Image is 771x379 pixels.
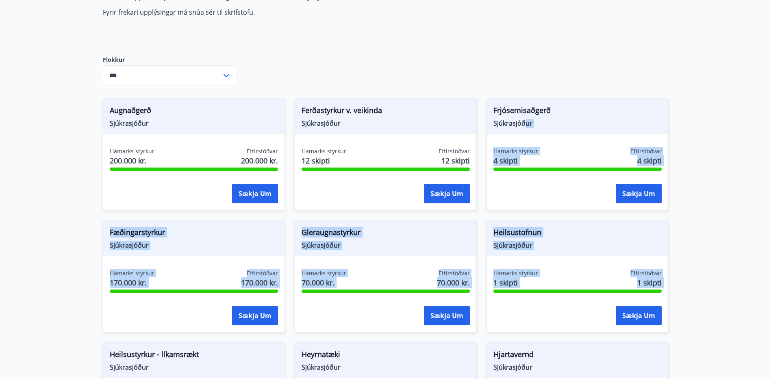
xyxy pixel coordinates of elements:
[110,147,154,155] span: Hámarks styrkur
[232,184,278,203] button: Sækja um
[424,306,470,325] button: Sækja um
[616,184,662,203] button: Sækja um
[302,363,470,372] span: Sjúkrasjóður
[493,119,662,128] span: Sjúkrasjóður
[493,227,662,241] span: Heilsustofnun
[493,349,662,363] span: Hjartavernd
[441,155,470,166] span: 12 skipti
[103,8,486,17] p: Fyrir frekari upplýsingar má snúa sér til skrifstofu.
[302,155,346,166] span: 12 skipti
[110,241,278,250] span: Sjúkrasjóður
[110,227,278,241] span: Fæðingarstyrkur
[302,147,346,155] span: Hámarks styrkur
[493,105,662,119] span: Frjósemisaðgerð
[616,306,662,325] button: Sækja um
[241,277,278,288] span: 170.000 kr.
[437,277,470,288] span: 70.000 kr.
[110,349,278,363] span: Heilsustyrkur - líkamsrækt
[493,147,538,155] span: Hámarks styrkur
[439,269,470,277] span: Eftirstöðvar
[110,119,278,128] span: Sjúkrasjóður
[302,241,470,250] span: Sjúkrasjóður
[232,306,278,325] button: Sækja um
[424,184,470,203] button: Sækja um
[630,147,662,155] span: Eftirstöðvar
[439,147,470,155] span: Eftirstöðvar
[493,277,538,288] span: 1 skipti
[302,269,346,277] span: Hámarks styrkur
[302,119,470,128] span: Sjúkrasjóður
[493,155,538,166] span: 4 skipti
[302,105,470,119] span: Ferðastyrkur v. veikinda
[103,56,237,64] label: Flokkur
[493,241,662,250] span: Sjúkrasjóður
[630,269,662,277] span: Eftirstöðvar
[110,269,154,277] span: Hámarks styrkur
[110,105,278,119] span: Augnaðgerð
[302,349,470,363] span: Heyrnatæki
[637,155,662,166] span: 4 skipti
[247,147,278,155] span: Eftirstöðvar
[302,227,470,241] span: Gleraugnastyrkur
[493,269,538,277] span: Hámarks styrkur
[493,363,662,372] span: Sjúkrasjóður
[247,269,278,277] span: Eftirstöðvar
[241,155,278,166] span: 200.000 kr.
[110,155,154,166] span: 200.000 kr.
[110,277,154,288] span: 170.000 kr.
[110,363,278,372] span: Sjúkrasjóður
[637,277,662,288] span: 1 skipti
[302,277,346,288] span: 70.000 kr.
